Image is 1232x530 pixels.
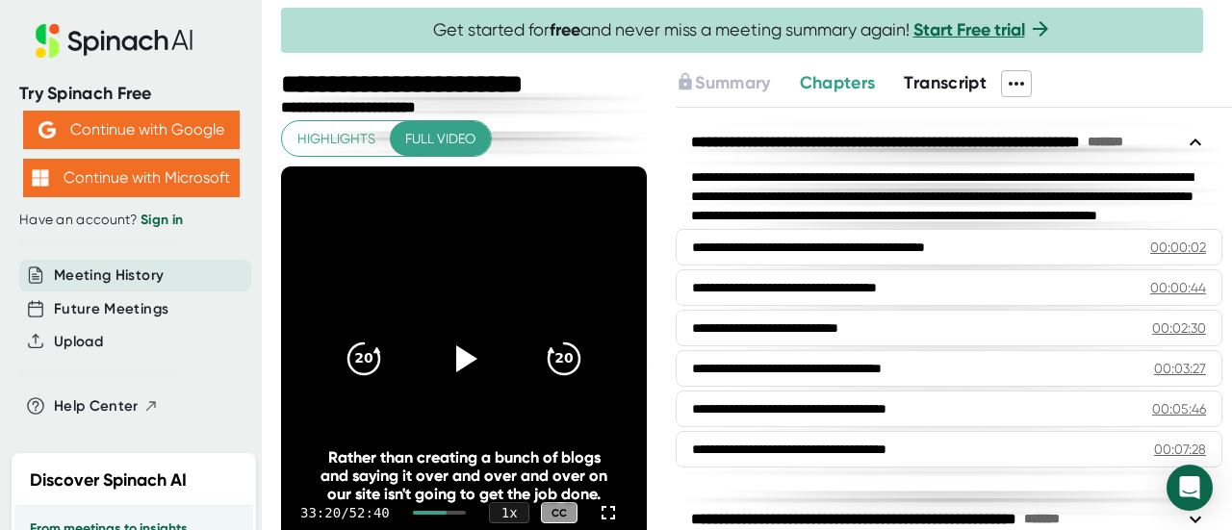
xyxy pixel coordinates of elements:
div: 00:00:44 [1150,278,1206,297]
button: Transcript [904,70,987,96]
img: Aehbyd4JwY73AAAAAElFTkSuQmCC [38,121,56,139]
button: Meeting History [54,265,164,287]
div: Open Intercom Messenger [1167,465,1213,511]
span: Highlights [297,127,375,151]
span: Full video [405,127,475,151]
button: Full video [390,121,491,157]
span: Chapters [800,72,876,93]
button: Continue with Microsoft [23,159,240,197]
button: Continue with Google [23,111,240,149]
div: CC [541,502,577,524]
button: Help Center [54,395,159,417]
button: Upload [54,331,103,353]
div: Upgrade to access [676,70,799,97]
div: 00:03:27 [1154,359,1206,378]
div: Rather than creating a bunch of blogs and saying it over and over and over on our site isn't goin... [318,448,610,503]
div: 00:02:30 [1152,318,1206,338]
button: Highlights [282,121,391,157]
div: 00:07:28 [1154,440,1206,459]
div: 00:05:46 [1152,399,1206,418]
div: 33:20 / 52:40 [300,505,390,520]
span: Get started for and never miss a meeting summary again! [433,19,1052,41]
div: 00:00:02 [1150,238,1206,257]
b: free [550,19,580,40]
button: Chapters [800,70,876,96]
div: Try Spinach Free [19,83,243,105]
a: Sign in [141,212,183,228]
span: Transcript [904,72,987,93]
button: Summary [676,70,770,96]
div: Have an account? [19,212,243,229]
h2: Discover Spinach AI [30,467,187,493]
div: 1 x [489,502,529,523]
span: Summary [695,72,770,93]
a: Start Free trial [913,19,1025,40]
span: Help Center [54,395,139,417]
button: Future Meetings [54,298,168,320]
